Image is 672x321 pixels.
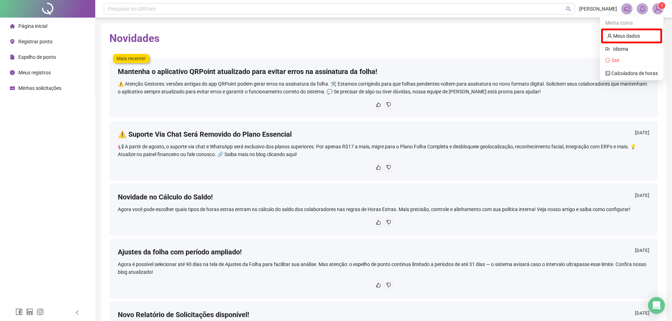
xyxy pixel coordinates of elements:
[613,45,654,53] span: Idioma
[611,57,620,63] span: Sair
[386,102,391,107] span: dislike
[10,86,15,91] span: schedule
[118,67,377,76] h4: Mantenha o aplicativo QRPoint atualizado para evitar erros na assinatura da folha!
[386,220,391,225] span: dislike
[607,33,640,39] a: user Meus dados
[566,6,571,12] span: search
[653,4,663,14] img: 87628
[26,308,33,315] span: linkedin
[118,129,292,139] h4: ⚠️ Suporte Via Chat Será Removido do Plano Essencial
[118,143,649,158] div: 📢 A partir de agosto, o suporte via chat e WhatsApp será exclusivo dos planos superiores. Por ape...
[376,220,381,225] span: like
[37,308,44,315] span: instagram
[661,3,663,8] span: 1
[386,165,391,170] span: dislike
[118,310,249,320] h4: Novo Relatório de Solicitações disponível!
[10,70,15,75] span: clock-circle
[605,58,610,63] span: logout
[648,297,665,314] div: Open Intercom Messenger
[579,5,617,13] span: [PERSON_NAME]
[118,192,213,202] h4: Novidade no Cálculo do Saldo!
[635,310,649,319] div: [DATE]
[118,205,649,213] div: Agora você pode escolher quais tipos de horas extras entram no cálculo do saldo dos colaboradores...
[10,39,15,44] span: environment
[635,247,649,256] div: [DATE]
[18,85,61,91] span: Minhas solicitações
[376,102,381,107] span: like
[376,165,381,170] span: like
[635,129,649,138] div: [DATE]
[386,283,391,288] span: dislike
[639,6,646,12] span: bell
[109,32,658,45] h2: Novidades
[605,70,658,76] a: calculator Calculadora de horas
[18,70,51,75] span: Meus registros
[624,6,630,12] span: notification
[118,260,649,276] div: Agora é possível selecionar até 90 dias na tela de Ajustes da Folha para facilitar sua análise. M...
[635,192,649,201] div: [DATE]
[118,247,242,257] h4: Ajustes da folha com período ampliado!
[18,23,47,29] span: Página inicial
[10,55,15,60] span: file
[118,80,649,95] div: ⚠️ Atenção Gestores: versões antigas do app QRPoint podem gerar erros na assinatura da folha. 🛠️ ...
[18,54,56,60] span: Espelho de ponto
[16,308,23,315] span: facebook
[75,310,80,315] span: left
[601,17,662,29] div: Minha conta
[376,283,381,288] span: like
[18,39,53,44] span: Registrar ponto
[113,54,149,63] label: Mais recente!
[658,2,665,9] sup: Atualize o seu contato no menu Meus Dados
[10,24,15,29] span: home
[605,45,610,53] span: flag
